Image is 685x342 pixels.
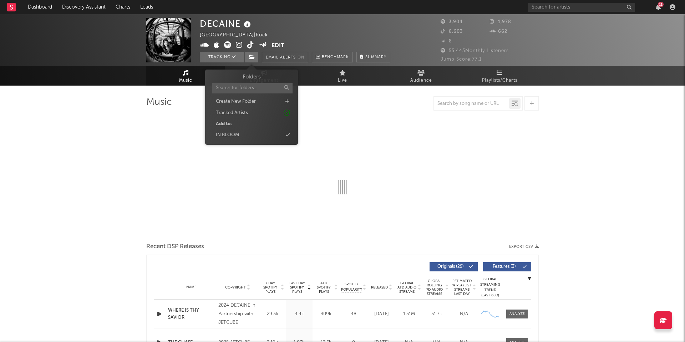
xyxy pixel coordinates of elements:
[441,57,482,62] span: Jump Score: 77.1
[212,83,293,93] input: Search for folders...
[482,76,517,85] span: Playlists/Charts
[261,311,284,318] div: 29.3k
[322,53,349,62] span: Benchmark
[441,49,509,53] span: 55,443 Monthly Listeners
[425,311,448,318] div: 51.7k
[338,76,347,85] span: Live
[356,52,390,62] button: Summary
[370,311,394,318] div: [DATE]
[341,311,366,318] div: 48
[216,109,248,117] div: Tracked Artists
[312,52,353,62] a: Benchmark
[146,66,225,86] a: Music
[298,56,304,60] em: On
[168,285,215,290] div: Name
[314,281,333,294] span: ATD Spotify Plays
[225,285,246,290] span: Copyright
[303,66,382,86] a: Live
[216,121,232,128] div: Add to:
[490,20,511,24] span: 1,978
[146,243,204,251] span: Recent DSP Releases
[262,52,308,62] button: Email AlertsOn
[272,41,284,50] button: Edit
[434,265,467,269] span: Originals ( 29 )
[441,39,452,44] span: 8
[452,311,476,318] div: N/A
[410,76,432,85] span: Audience
[218,301,257,327] div: 2024 DECAINE in Partnership with JETCUBE
[479,277,501,298] div: Global Streaming Trend (Last 60D)
[382,66,460,86] a: Audience
[490,29,507,34] span: 662
[216,132,239,139] div: IN BLOOM
[365,55,386,59] span: Summary
[397,311,421,318] div: 1.31M
[434,101,509,107] input: Search by song name or URL
[488,265,521,269] span: Features ( 3 )
[509,245,539,249] button: Export CSV
[261,281,280,294] span: 7 Day Spotify Plays
[397,281,417,294] span: Global ATD Audio Streams
[483,262,531,271] button: Features(3)
[425,279,444,296] span: Global Rolling 7D Audio Streams
[200,52,244,62] button: Tracking
[168,307,215,321] a: WHERE IS THY SAVIOR
[452,279,472,296] span: Estimated % Playlist Streams Last Day
[288,311,311,318] div: 4.4k
[656,4,661,10] button: 11
[216,98,256,105] div: Create New Folder
[200,18,253,30] div: DECAINE
[314,311,338,318] div: 809k
[341,282,362,292] span: Spotify Popularity
[658,2,664,7] div: 11
[430,262,478,271] button: Originals(29)
[288,281,306,294] span: Last Day Spotify Plays
[371,285,388,290] span: Released
[179,76,192,85] span: Music
[225,66,303,86] a: Engagement
[528,3,635,12] input: Search for artists
[441,20,463,24] span: 3,904
[200,31,276,40] div: [GEOGRAPHIC_DATA] | Rock
[242,73,260,81] h3: Folders
[441,29,463,34] span: 8,603
[460,66,539,86] a: Playlists/Charts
